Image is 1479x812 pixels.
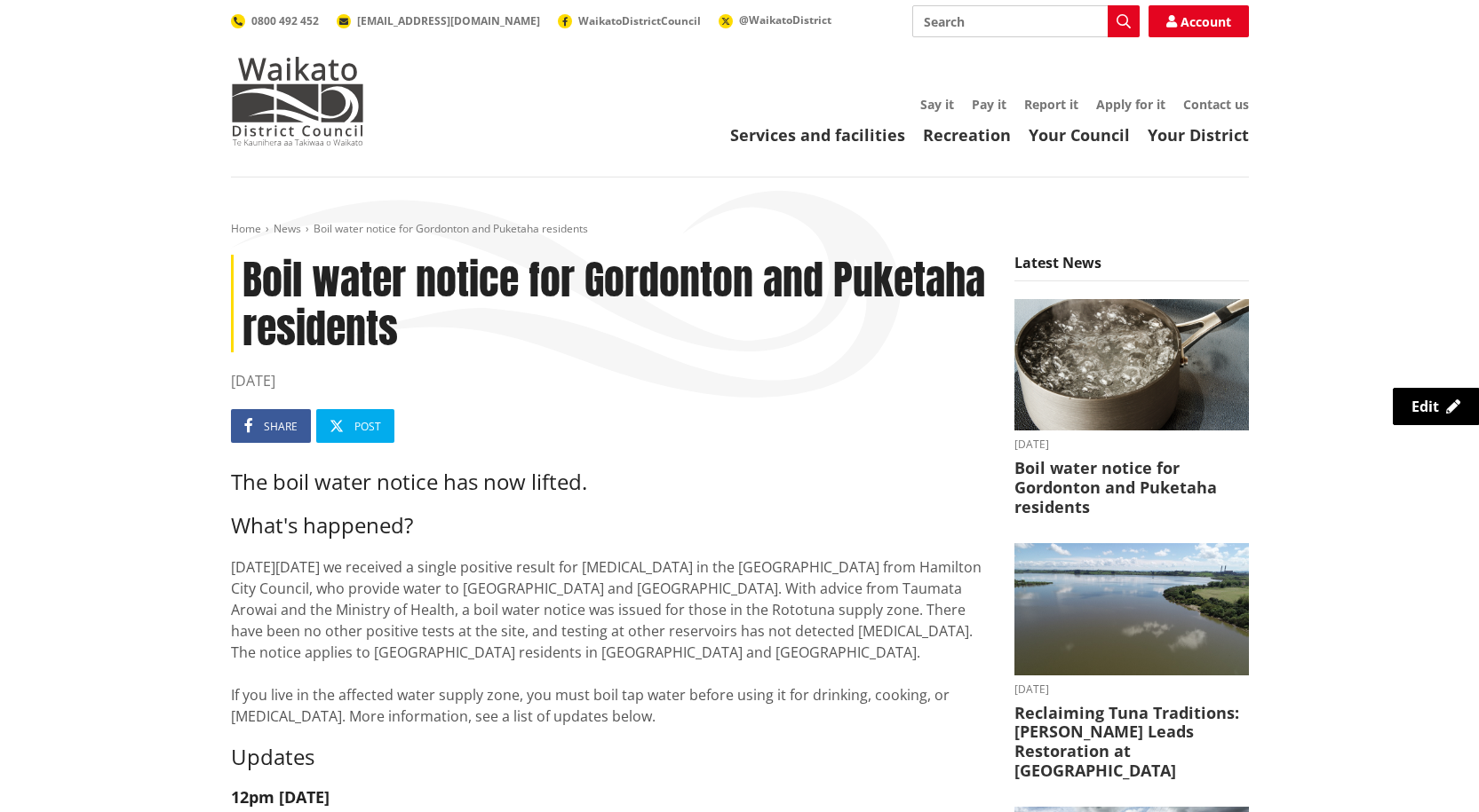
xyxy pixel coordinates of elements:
[1014,704,1249,780] h3: Reclaiming Tuna Traditions: [PERSON_NAME] Leads Restoration at [GEOGRAPHIC_DATA]
[231,556,988,727] p: [DATE][DATE] we received a single positive result for [MEDICAL_DATA] in the [GEOGRAPHIC_DATA] fro...
[1014,299,1249,516] a: boil water notice gordonton puketaha [DATE] Boil water notice for Gordonton and Puketaha residents
[1024,96,1078,113] a: Report it
[1014,439,1249,450] time: [DATE]
[1014,255,1249,281] h5: Latest News
[231,786,330,808] strong: 12pm [DATE]
[231,221,261,236] a: Home
[578,13,701,28] span: WaikatoDistrictCouncil
[274,221,301,236] a: News
[231,513,988,539] h3: What's happened?
[231,409,311,443] a: Share
[231,222,1249,237] nav: breadcrumb
[1149,5,1249,37] a: Account
[251,13,319,28] span: 0800 492 452
[231,370,988,391] time: [DATE]
[314,221,588,236] span: Boil water notice for Gordonton and Puketaha residents
[920,96,954,113] a: Say it
[231,469,988,495] h3: The boil water notice has now lifted.
[558,13,701,28] a: WaikatoDistrictCouncil
[231,255,988,352] h1: Boil water notice for Gordonton and Puketaha residents
[923,124,1011,146] a: Recreation
[1393,388,1479,425] a: Edit
[1014,543,1249,780] a: [DATE] Reclaiming Tuna Traditions: [PERSON_NAME] Leads Restoration at [GEOGRAPHIC_DATA]
[912,5,1140,37] input: Search input
[1014,459,1249,516] h3: Boil water notice for Gordonton and Puketaha residents
[730,124,905,146] a: Services and facilities
[1014,684,1249,695] time: [DATE]
[231,57,364,146] img: Waikato District Council - Te Kaunihera aa Takiwaa o Waikato
[719,12,831,28] a: @WaikatoDistrict
[264,419,298,434] span: Share
[357,13,540,28] span: [EMAIL_ADDRESS][DOMAIN_NAME]
[1014,299,1249,431] img: boil water notice
[316,409,394,443] a: Post
[972,96,1006,113] a: Pay it
[1411,397,1439,416] span: Edit
[1014,543,1249,675] img: Waahi Lake
[1148,124,1249,146] a: Your District
[354,419,381,434] span: Post
[337,13,540,28] a: [EMAIL_ADDRESS][DOMAIN_NAME]
[739,12,831,28] span: @WaikatoDistrict
[1029,124,1130,146] a: Your Council
[231,13,319,28] a: 0800 492 452
[231,745,988,770] h3: Updates
[1096,96,1165,113] a: Apply for it
[1183,96,1249,113] a: Contact us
